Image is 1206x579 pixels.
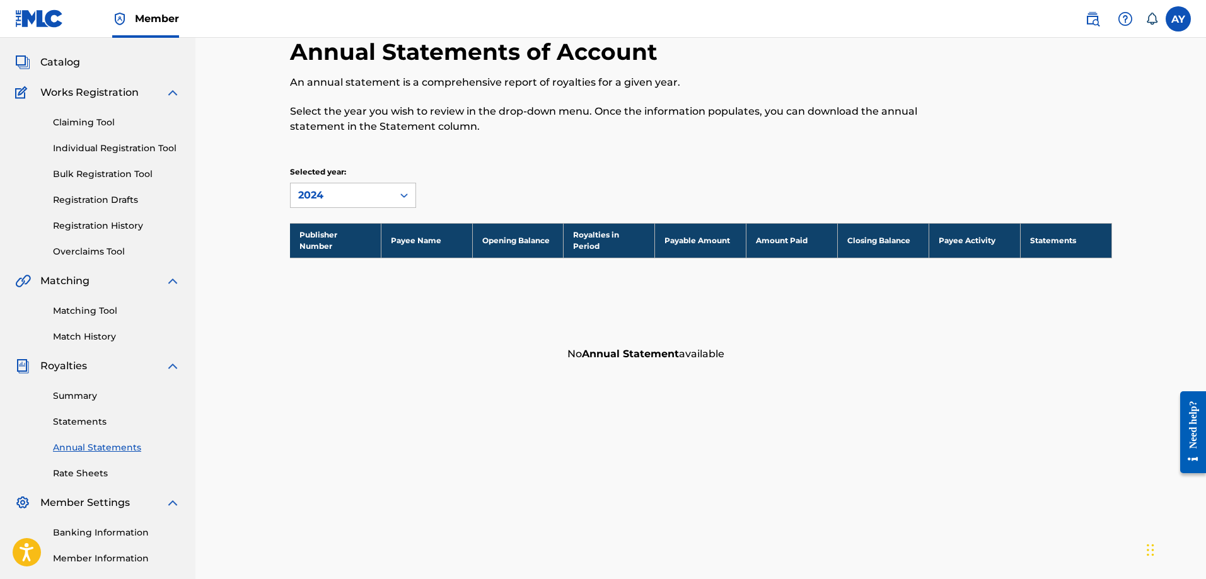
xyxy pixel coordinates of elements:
[165,273,180,289] img: expand
[53,219,180,232] a: Registration History
[15,273,31,289] img: Matching
[564,223,655,258] th: Royalties in Period
[40,273,90,289] span: Matching
[112,11,127,26] img: Top Rightsholder
[53,193,180,207] a: Registration Drafts
[135,11,179,26] span: Member
[290,166,416,178] p: Selected year:
[1080,6,1105,32] a: Public Search
[53,142,180,155] a: Individual Registration Tool
[15,495,30,510] img: Member Settings
[1020,223,1111,258] th: Statements
[298,188,385,203] div: 2024
[1118,11,1133,26] img: help
[1085,11,1100,26] img: search
[53,116,180,129] a: Claiming Tool
[53,168,180,181] a: Bulk Registration Tool
[472,223,564,258] th: Opening Balance
[53,441,180,454] a: Annual Statements
[53,526,180,539] a: Banking Information
[837,223,929,258] th: Closing Balance
[1113,6,1138,32] div: Help
[53,245,180,258] a: Overclaims Tool
[53,330,180,343] a: Match History
[53,415,180,428] a: Statements
[1147,531,1154,569] div: Drag
[15,25,91,40] a: SummarySummary
[15,55,30,70] img: Catalog
[746,223,838,258] th: Amount Paid
[165,495,180,510] img: expand
[15,358,30,374] img: Royalties
[290,104,923,134] p: Select the year you wish to review in the drop-down menu. Once the information populates, you can...
[15,55,80,70] a: CatalogCatalog
[929,223,1020,258] th: Payee Activity
[40,55,80,70] span: Catalog
[40,495,130,510] span: Member Settings
[290,38,664,66] h2: Annual Statements of Account
[40,85,139,100] span: Works Registration
[15,9,64,28] img: MLC Logo
[1143,519,1206,579] iframe: Chat Widget
[165,358,180,374] img: expand
[53,552,180,565] a: Member Information
[53,467,180,480] a: Rate Sheets
[1166,6,1191,32] div: User Menu
[582,348,679,360] strong: Annual Statement
[53,389,180,403] a: Summary
[53,304,180,318] a: Matching Tool
[165,85,180,100] img: expand
[1145,13,1158,25] div: Notifications
[655,223,746,258] th: Payable Amount
[381,223,472,258] th: Payee Name
[290,223,381,258] th: Publisher Number
[561,340,1112,368] div: No available
[290,75,923,90] p: An annual statement is a comprehensive report of royalties for a given year.
[40,358,87,374] span: Royalties
[1171,382,1206,483] iframe: Resource Center
[15,85,32,100] img: Works Registration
